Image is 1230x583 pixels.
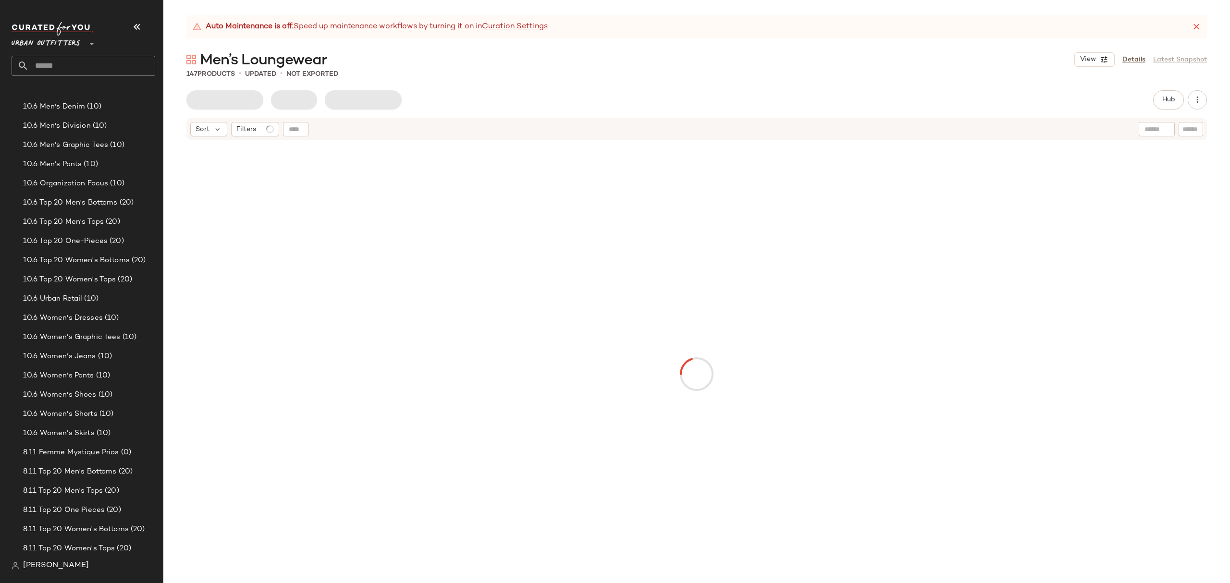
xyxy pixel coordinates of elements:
[23,486,103,497] span: 8.11 Top 20 Men's Tops
[23,236,108,247] span: 10.6 Top 20 One-Pieces
[85,101,101,112] span: (10)
[192,21,548,33] div: Speed up maintenance workflows by turning it on in
[95,428,111,439] span: (10)
[186,71,197,78] span: 147
[196,124,209,134] span: Sort
[23,101,85,112] span: 10.6 Men's Denim
[1074,52,1115,67] button: View
[1153,90,1184,109] button: Hub
[23,447,119,458] span: 8.11 Femme Mystique Prios
[23,178,108,189] span: 10.6 Organization Focus
[103,313,119,324] span: (10)
[280,68,283,80] span: •
[108,140,124,151] span: (10)
[239,68,241,80] span: •
[23,313,103,324] span: 10.6 Women's Dresses
[1080,56,1096,63] span: View
[108,178,124,189] span: (10)
[23,197,118,208] span: 10.6 Top 20 Men's Bottoms
[12,562,19,570] img: svg%3e
[245,69,276,79] p: updated
[1122,55,1145,65] a: Details
[118,197,134,208] span: (20)
[200,51,327,70] span: Men’s Loungewear
[91,121,107,132] span: (10)
[23,389,97,401] span: 10.6 Women's Shoes
[23,140,108,151] span: 10.6 Men's Graphic Tees
[23,560,89,571] span: [PERSON_NAME]
[82,159,98,170] span: (10)
[23,351,96,362] span: 10.6 Women's Jeans
[23,332,121,343] span: 10.6 Women's Graphic Tees
[117,466,133,477] span: (20)
[105,505,121,516] span: (20)
[23,505,105,516] span: 8.11 Top 20 One Pieces
[482,21,548,33] a: Curation Settings
[130,255,146,266] span: (20)
[23,543,115,554] span: 8.11 Top 20 Women's Tops
[23,428,95,439] span: 10.6 Women's Skirts
[104,217,120,228] span: (20)
[23,121,91,132] span: 10.6 Men's Division
[186,69,235,79] div: Products
[186,55,196,64] img: svg%3e
[286,69,338,79] p: Not Exported
[23,524,129,535] span: 8.11 Top 20 Women's Bottoms
[129,524,145,535] span: (20)
[23,466,117,477] span: 8.11 Top 20 Men's Bottoms
[96,351,112,362] span: (10)
[97,389,113,401] span: (10)
[94,370,111,381] span: (10)
[98,409,114,420] span: (10)
[82,293,98,304] span: (10)
[23,409,98,420] span: 10.6 Women's Shorts
[1162,96,1175,104] span: Hub
[23,255,130,266] span: 10.6 Top 20 Women's Bottoms
[23,293,82,304] span: 10.6 Urban Retail
[115,543,131,554] span: (20)
[121,332,137,343] span: (10)
[236,124,256,134] span: Filters
[116,274,132,285] span: (20)
[12,33,80,50] span: Urban Outfitters
[23,370,94,381] span: 10.6 Women's Pants
[12,22,93,36] img: cfy_white_logo.C9jOOHJF.svg
[23,217,104,228] span: 10.6 Top 20 Men's Tops
[119,447,131,458] span: (0)
[206,21,294,33] strong: Auto Maintenance is off.
[23,159,82,170] span: 10.6 Men's Pants
[103,486,119,497] span: (20)
[23,274,116,285] span: 10.6 Top 20 Women's Tops
[108,236,124,247] span: (20)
